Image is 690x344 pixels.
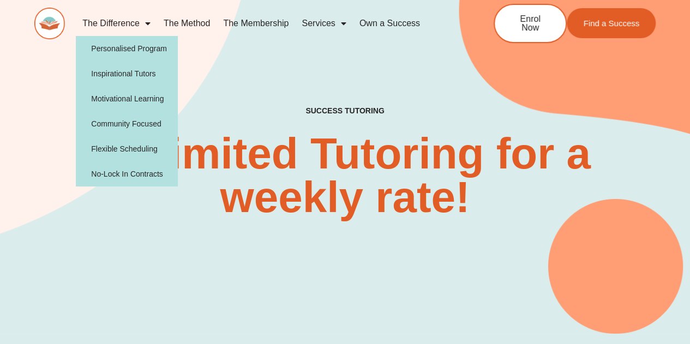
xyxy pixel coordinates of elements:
a: Motivational Learning [76,86,178,111]
a: Inspirational Tutors [76,61,178,86]
nav: Menu [76,11,458,36]
ul: The Difference [76,36,178,186]
a: The Difference [76,11,157,36]
a: The Membership [217,11,295,36]
iframe: Chat Widget [508,221,690,344]
a: Flexible Scheduling [76,136,178,161]
span: Find a Success [583,19,639,27]
a: Find a Success [567,8,656,38]
a: Own a Success [353,11,427,36]
a: The Method [157,11,217,36]
a: Community Focused [76,111,178,136]
span: Enrol Now [511,15,549,32]
a: Enrol Now [494,4,567,43]
h4: SUCCESS TUTORING​ [253,106,437,116]
a: Personalised Program [76,36,178,61]
h2: Unlimited Tutoring for a weekly rate! [75,132,615,219]
a: Services [295,11,352,36]
a: No-Lock In Contracts [76,161,178,186]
